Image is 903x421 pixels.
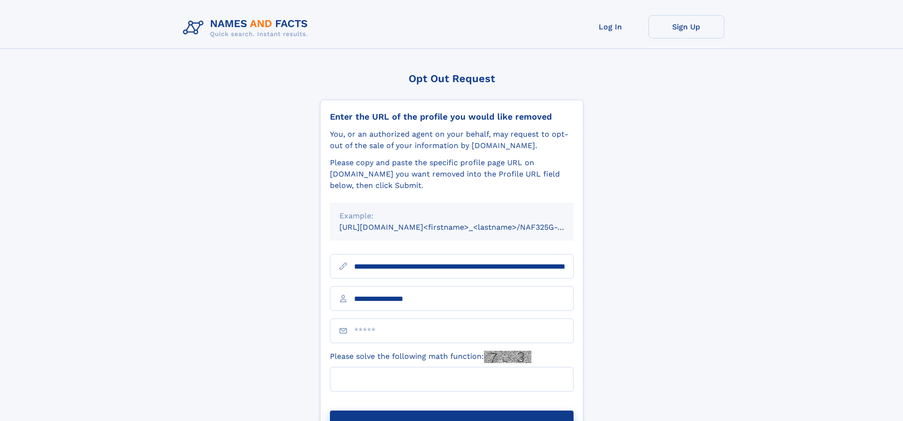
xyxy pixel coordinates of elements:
[339,210,564,222] div: Example:
[320,73,584,84] div: Opt Out Request
[330,157,574,191] div: Please copy and paste the specific profile page URL on [DOMAIN_NAME] you want removed into the Pr...
[339,223,592,232] small: [URL][DOMAIN_NAME]<firstname>_<lastname>/NAF325G-xxxxxxxx
[573,15,648,38] a: Log In
[330,112,574,122] div: Enter the URL of the profile you would like removed
[330,129,574,151] div: You, or an authorized agent on your behalf, may request to opt-out of the sale of your informatio...
[179,15,316,41] img: Logo Names and Facts
[330,351,531,363] label: Please solve the following math function:
[648,15,724,38] a: Sign Up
